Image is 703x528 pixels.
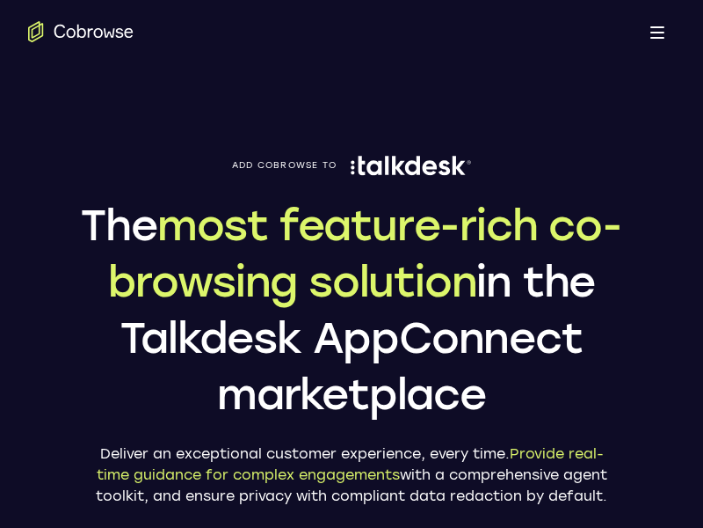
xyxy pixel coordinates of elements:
[351,155,471,176] img: Talkdesk logo
[28,21,134,42] a: Go to the home page
[232,160,337,171] span: Add Cobrowse to
[28,197,675,422] h1: The in the Talkdesk AppConnect marketplace
[108,200,622,307] span: most feature-rich co-browsing solution
[88,444,615,507] p: Deliver an exceptional customer experience, every time. with a comprehensive agent toolkit, and e...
